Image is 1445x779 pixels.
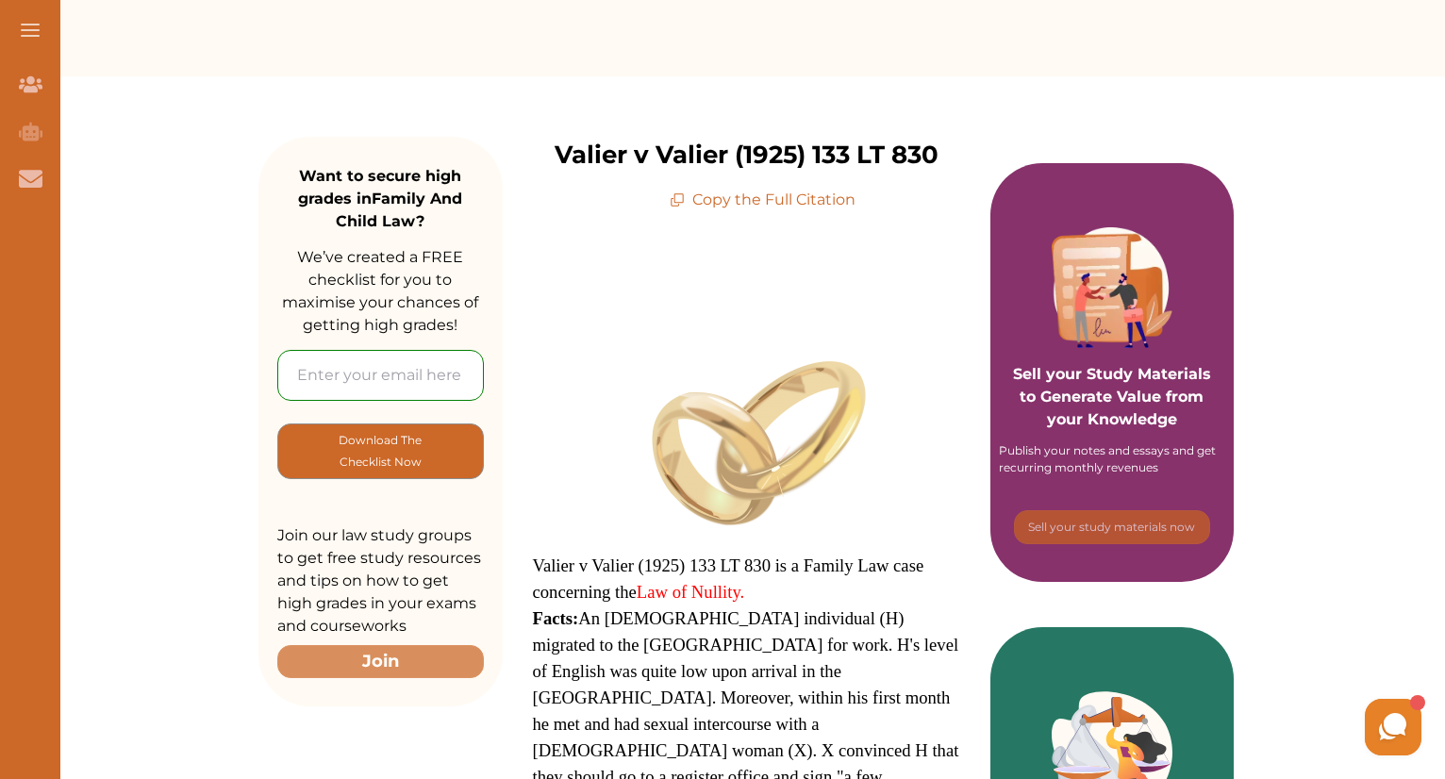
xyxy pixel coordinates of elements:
input: Enter your email here [277,350,484,401]
p: Join our law study groups to get free study resources and tips on how to get high grades in your ... [277,524,484,638]
a: Law of Nullity. [637,582,744,602]
img: Purple card image [1052,227,1172,348]
iframe: HelpCrunch [992,694,1426,760]
strong: Facts: [533,608,579,628]
button: [object Object] [277,423,484,479]
p: Download The Checklist Now [316,429,445,473]
span: Valier v Valier (1925) 133 LT 830 is a Family Law case concerning the [533,555,924,602]
p: Valier v Valier (1925) 133 LT 830 [555,137,938,174]
p: Sell your study materials now [1028,519,1195,536]
img: wedding-rings-152336_1280-300x230.png [605,336,888,553]
button: Join [277,645,484,678]
span: We’ve created a FREE checklist for you to maximise your chances of getting high grades! [282,248,478,334]
button: [object Object] [1014,510,1210,544]
strong: Want to secure high grades in Family And Child Law ? [298,167,462,230]
p: Sell your Study Materials to Generate Value from your Knowledge [1009,310,1216,431]
p: Copy the Full Citation [670,189,855,211]
div: Publish your notes and essays and get recurring monthly revenues [999,442,1225,476]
